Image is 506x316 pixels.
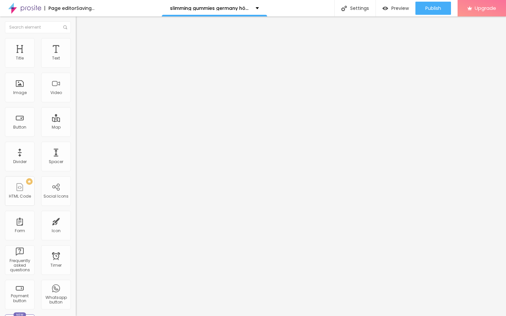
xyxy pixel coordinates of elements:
div: Title [16,56,24,61]
div: Icon [52,229,61,233]
img: view-1.svg [382,6,388,11]
div: Map [52,125,61,130]
div: Image [13,90,27,95]
iframe: Editor [76,16,506,316]
p: slimming gummies germany höhle der [PERSON_NAME] [170,6,251,11]
div: Saving... [76,6,95,11]
div: HTML Code [9,194,31,199]
span: Publish [425,6,441,11]
span: Upgrade [475,5,496,11]
img: Icone [63,25,67,29]
div: Divider [13,159,27,164]
span: Preview [391,6,409,11]
button: Preview [376,2,415,15]
div: Text [52,56,60,61]
div: Payment button [7,294,33,303]
div: Timer [50,263,62,268]
div: Video [50,90,62,95]
div: Social Icons [43,194,69,199]
div: Frequently asked questions [7,258,33,273]
img: Icone [341,6,347,11]
div: Form [15,229,25,233]
button: Publish [415,2,451,15]
div: Button [13,125,26,130]
div: Whatsapp button [43,295,69,305]
input: Search element [5,21,71,33]
div: Spacer [49,159,63,164]
div: Page editor [44,6,76,11]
